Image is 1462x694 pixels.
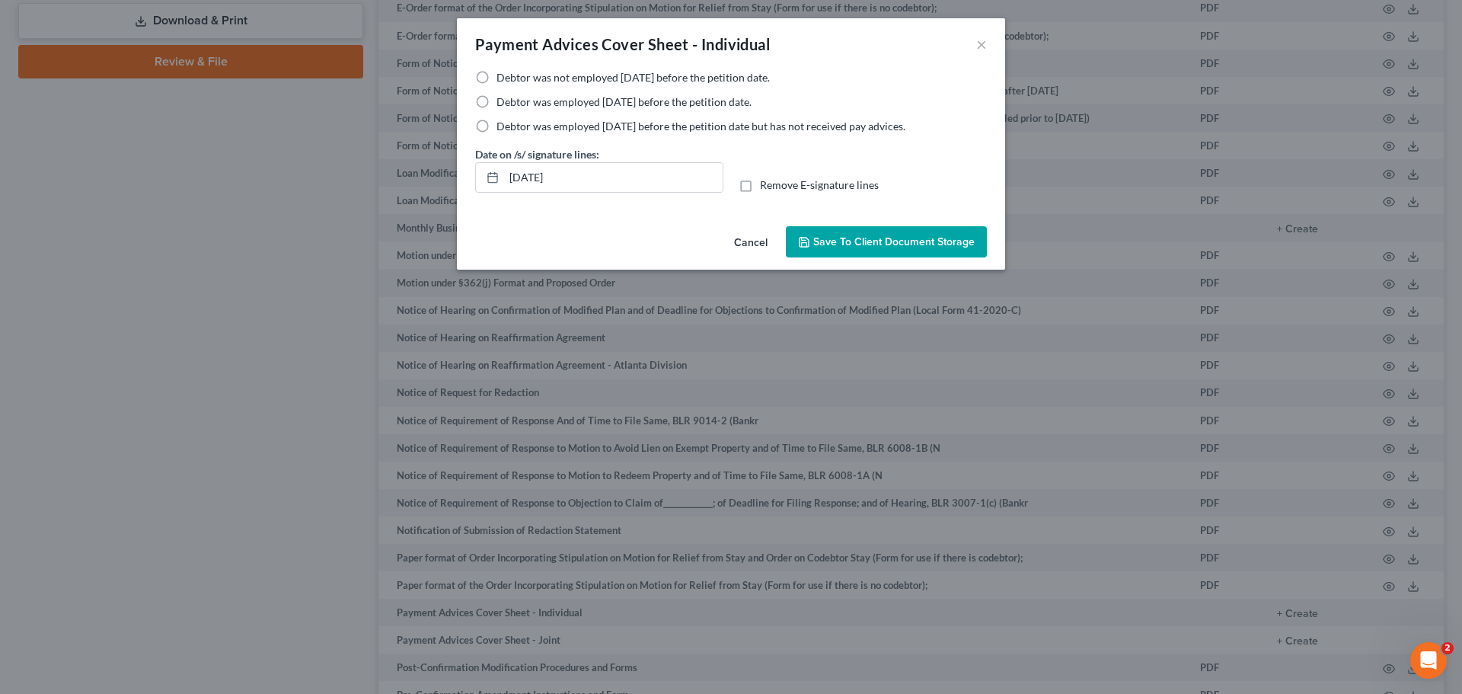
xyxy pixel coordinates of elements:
button: Cancel [722,228,780,258]
button: Save to Client Document Storage [786,226,987,258]
span: Remove E-signature lines [760,178,879,191]
span: 2 [1441,642,1454,654]
span: Save to Client Document Storage [813,235,975,248]
span: Debtor was employed [DATE] before the petition date. [496,95,752,108]
span: Debtor was not employed [DATE] before the petition date. [496,71,770,84]
button: × [976,35,987,53]
iframe: Intercom live chat [1410,642,1447,679]
span: Debtor was employed [DATE] before the petition date but has not received pay advices. [496,120,905,133]
div: Payment Advices Cover Sheet - Individual [475,34,770,55]
input: MM/DD/YYYY [504,163,723,192]
label: Date on /s/ signature lines: [475,146,599,162]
